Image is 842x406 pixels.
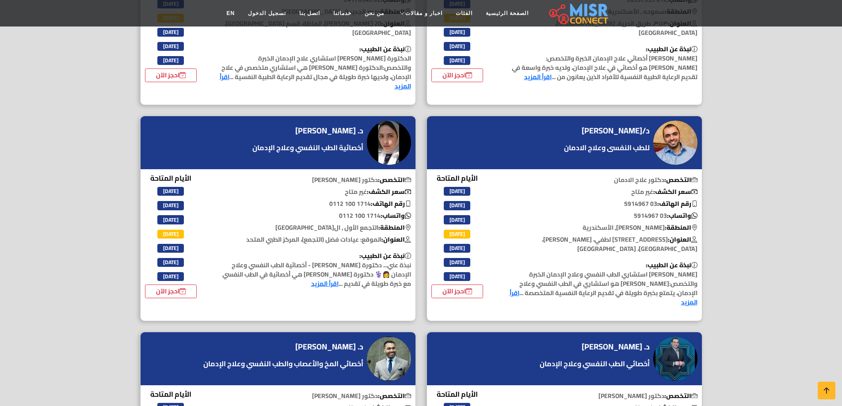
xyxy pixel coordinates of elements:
[498,261,702,307] p: [PERSON_NAME] استشاري الطب النفسي وعلاج الإدمان الخبرة والتخصص:[PERSON_NAME] هو استشاري في الطب ا...
[582,124,652,137] a: د/[PERSON_NAME]
[444,201,470,210] span: [DATE]
[367,186,411,197] b: سعر الكشف:
[157,272,184,281] span: [DATE]
[444,258,470,267] span: [DATE]
[431,68,484,82] a: احجز الآن
[220,5,242,22] a: EN
[653,186,697,197] b: سعر الكشف:
[665,222,697,233] b: المنطقة:
[157,258,184,267] span: [DATE]
[157,244,184,253] span: [DATE]
[444,230,470,239] span: [DATE]
[212,199,415,209] p: ‎0112 100 1714
[582,340,652,353] a: د. [PERSON_NAME]
[444,56,470,65] span: [DATE]
[444,244,470,253] span: [DATE]
[201,358,366,369] a: أخصائي المخ والأعصاب والطب النفسي وعلاج الإدمان
[582,126,650,136] h4: د/[PERSON_NAME]
[359,43,411,55] b: نبذة عن الطبيب:
[157,201,184,210] span: [DATE]
[212,175,415,185] p: دكتور [PERSON_NAME]
[145,173,197,299] div: الأيام المتاحة
[498,187,702,197] p: غير متاح
[157,56,184,65] span: [DATE]
[405,9,442,17] span: اخبار و مقالات
[498,391,702,401] p: دكتور [PERSON_NAME]
[562,142,652,153] a: للطب النفسى وعلاج الادمان
[431,285,484,298] a: احجز الآن
[444,187,470,196] span: [DATE]
[212,187,415,197] p: غير متاح
[241,5,292,22] a: تسجيل الدخول
[378,390,411,402] b: التخصص:
[498,199,702,209] p: 03 5914967
[664,174,697,186] b: التخصص:
[524,71,552,83] a: اقرأ المزيد
[295,126,363,136] h4: د. [PERSON_NAME]
[371,198,411,209] b: رقم الهاتف:
[378,174,411,186] b: التخصص:
[157,230,184,239] span: [DATE]
[381,234,411,245] b: العنوان:
[444,215,470,224] span: [DATE]
[212,211,415,220] p: ‎0112 100 1714
[220,71,411,92] a: اقرأ المزيد
[367,121,411,165] img: د. سارة أبو النصر
[157,42,184,51] span: [DATE]
[664,390,697,402] b: التخصص:
[549,2,608,24] img: main.misr_connect
[667,210,697,221] b: واتساب:
[498,223,702,232] p: [PERSON_NAME], الأسكندرية
[212,251,415,288] p: نبذة عني... دكتورة [PERSON_NAME] - أخصائية الطب النفسي وعلاج الإدمان 👩⚕️ دكتورة [PERSON_NAME] هي ...
[444,272,470,281] span: [DATE]
[212,19,415,38] p: 20 [PERSON_NAME]، الماظة، قسم [GEOGRAPHIC_DATA]، [GEOGRAPHIC_DATA]‬
[212,391,415,401] p: دكتور [PERSON_NAME]
[444,42,470,51] span: [DATE]
[359,250,411,262] b: نبذة عن الطبيب:
[479,5,535,22] a: الصفحة الرئيسية
[157,215,184,224] span: [DATE]
[145,285,197,298] a: احجز الآن
[537,358,652,369] a: أخصائي الطب النفسي وعلاج الإدمان
[212,235,415,244] p: الموقع: عيادات فضل (التجمع)، المركز الطبي المتحد
[367,337,411,381] img: د. مصطفى حوطر
[250,142,366,153] a: أخصائية الطب النفسي وعلاج الإدمان
[157,187,184,196] span: [DATE]
[444,28,470,37] span: [DATE]
[311,278,339,289] a: اقرأ المزيد
[391,5,449,22] a: اخبار و مقالات
[498,45,702,82] p: [PERSON_NAME] أخصائي علاج الإدمان الخبرة والتخصص:[PERSON_NAME] هو أخصائي في علاج الإدمان، ولديه خ...
[510,287,697,308] a: اقرأ المزيد
[381,210,411,221] b: واتساب:
[295,124,366,137] a: د. [PERSON_NAME]
[498,211,702,220] p: 03 5914967
[295,342,363,352] h4: د. [PERSON_NAME]
[358,5,391,22] a: من نحن
[653,337,697,381] img: د. أحمد جابر
[157,28,184,37] span: [DATE]
[498,175,702,185] p: دكتور علاج الادمان
[293,5,327,22] a: اتصل بنا
[449,5,479,22] a: الفئات
[657,198,697,209] b: رقم الهاتف:
[378,222,411,233] b: المنطقة:
[295,340,366,353] a: د. [PERSON_NAME]
[653,121,697,165] img: د/مصطفى النحاس
[431,173,484,299] div: الأيام المتاحة
[668,234,697,245] b: العنوان:
[498,235,702,254] p: [STREET_ADDRESS] لطفي، [PERSON_NAME]، [GEOGRAPHIC_DATA]، [GEOGRAPHIC_DATA]
[646,259,697,271] b: نبذة عن الطبيب:
[212,223,415,232] p: التجمع الأول , ال[GEOGRAPHIC_DATA]
[646,43,697,55] b: نبذة عن الطبيب:
[327,5,358,22] a: خدماتنا
[212,45,415,91] p: الدكتورة [PERSON_NAME] استشاري علاج الإدمان الخبرة والتخصص:الدكتورة [PERSON_NAME] هي استشاري متخص...
[145,68,197,82] a: احجز الآن
[582,342,650,352] h4: د. [PERSON_NAME]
